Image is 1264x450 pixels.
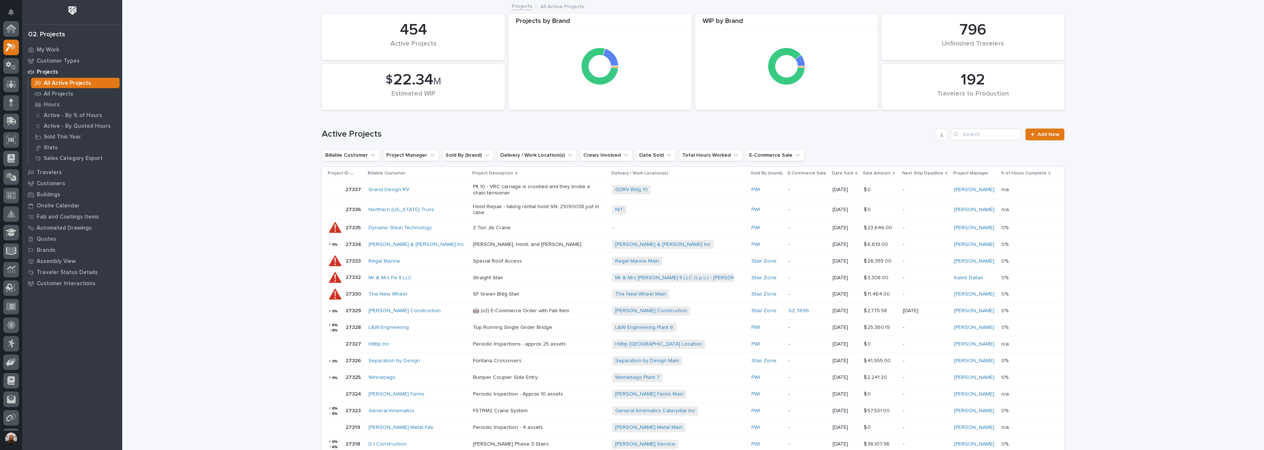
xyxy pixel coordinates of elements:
a: Sold This Year [29,131,122,142]
p: - [903,341,948,347]
p: Sales Category Export [44,155,103,162]
p: 0% [1001,356,1010,364]
p: [DATE] [833,391,857,397]
p: $ 0 [864,390,872,397]
a: [PERSON_NAME] [954,291,994,297]
p: [DATE] [833,341,857,347]
p: E-Commerce Sale [788,169,826,177]
p: $ 2,241.20 [864,373,888,381]
p: Stats [44,144,58,151]
div: Unfinished Travelers [894,40,1052,56]
a: Separation by Design Main [615,358,679,364]
tr: 2733527335 Dynamic Steel Technology 2 Ton Jib Crane-PWI -[DATE]$ 23,646.00$ 23,646.00 -[PERSON_NA... [322,220,1064,236]
tr: 2732427324 [PERSON_NAME] Farms Periodic Inspection - Approx 10 assets[PERSON_NAME] Farms Main PWI... [322,386,1064,403]
a: Onsite Calendar [22,200,122,211]
a: Winnebago Plant 7 [615,374,660,381]
p: Buildings [37,191,60,198]
button: Total Hours Worked [679,149,743,161]
p: - [903,258,948,264]
p: - [903,424,948,431]
p: Project Manager [953,169,988,177]
p: Projects [37,69,58,76]
a: Grand Design RV [368,187,409,193]
a: [PERSON_NAME] [954,391,994,397]
p: $ 11,464.00 [864,290,891,297]
p: - [903,291,948,297]
button: E-Commerce Sale [746,149,805,161]
a: PWI [751,241,760,248]
div: 192 [894,71,1052,89]
a: Sales Category Export [29,153,122,163]
h1: Active Projects [322,129,933,140]
p: 27325 [346,373,362,381]
a: [PERSON_NAME] [954,408,994,414]
p: Customer Interactions [37,280,96,287]
p: [DATE] [903,308,948,314]
a: Regal Marine Main [615,258,659,264]
a: [PERSON_NAME] [954,241,994,248]
p: $ 23,646.00 [864,223,894,231]
a: [PERSON_NAME] [954,424,994,431]
a: [PERSON_NAME] Construction [615,308,687,314]
p: Plt 10 - VRC carriage is crooked and they broke a chain tensioner [473,184,603,196]
tr: 2733327333 Regal Marine Special Roof AccessRegal Marine Main Stair Zone -[DATE]$ 26,355.00$ 26,35... [322,253,1064,269]
a: Stats [29,142,122,153]
a: [PERSON_NAME] Farms Main [615,391,684,397]
div: Active Projects [334,40,492,56]
button: Notifications [3,4,19,20]
p: [DATE] [833,187,857,193]
p: [DATE] [833,275,857,281]
a: [PERSON_NAME] [954,225,994,231]
p: 0% [1001,223,1010,231]
p: 27333 [346,257,362,264]
p: - [788,225,827,231]
a: PWI [751,225,760,231]
p: 27337 [346,185,363,193]
img: Workspace Logo [66,4,79,17]
a: SZ 3896 [788,308,809,314]
p: [DATE] [833,358,857,364]
p: Top Running Single Girder Bridge [473,324,603,331]
tr: 2733427334 [PERSON_NAME] & [PERSON_NAME] Inc [PERSON_NAME], Hoist, and [PERSON_NAME][PERSON_NAME]... [322,236,1064,253]
a: Assembly View [22,256,122,267]
p: - [788,341,827,347]
a: Traveler Status Details [22,267,122,278]
a: Hilltip [GEOGRAPHIC_DATA] Location [615,341,702,347]
tr: 2731927319 [PERSON_NAME] Metal Fab Periodic Inspection - 4 assets[PERSON_NAME] Metal Main PWI -[D... [322,419,1064,436]
button: Delivery / Work Location(s) [497,149,577,161]
a: Stair Zone [751,275,777,281]
p: [DATE] [833,374,857,381]
p: $ 0 [864,340,872,347]
p: - [903,241,948,248]
p: Assembly View [37,258,76,265]
a: PWI [751,207,760,213]
p: Sale Amount [863,169,891,177]
a: [PERSON_NAME] Service [615,441,675,447]
a: Projects [22,66,122,77]
a: General Kinematics [368,408,414,414]
p: - [788,358,827,364]
p: - [903,374,948,381]
p: $ 25,360.19 [864,323,891,331]
a: Winnebago [368,374,396,381]
a: DJ Construction [368,441,407,447]
p: 27324 [346,390,363,397]
p: - [903,441,948,447]
a: [PERSON_NAME] & [PERSON_NAME] Inc [615,241,711,248]
p: 27329 [346,306,363,314]
p: - [788,374,827,381]
p: Date Sold [832,169,853,177]
p: [DATE] [833,258,857,264]
p: Project Description [472,169,513,177]
a: [PERSON_NAME] [954,187,994,193]
tr: 2732727327 Hilltip Inc Periodic Inspections - approx 25 assetsHilltip [GEOGRAPHIC_DATA] Location ... [322,336,1064,353]
p: 0% [1001,257,1010,264]
a: General Kinematics Caterpillar Inc [615,408,695,414]
p: 27319 [346,423,362,431]
a: PWI [751,408,760,414]
p: [DATE] [833,324,857,331]
button: users-avatar [3,431,19,446]
p: Active - By % of Hours [44,112,102,119]
p: 27330 [346,290,363,297]
p: - [788,241,827,248]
